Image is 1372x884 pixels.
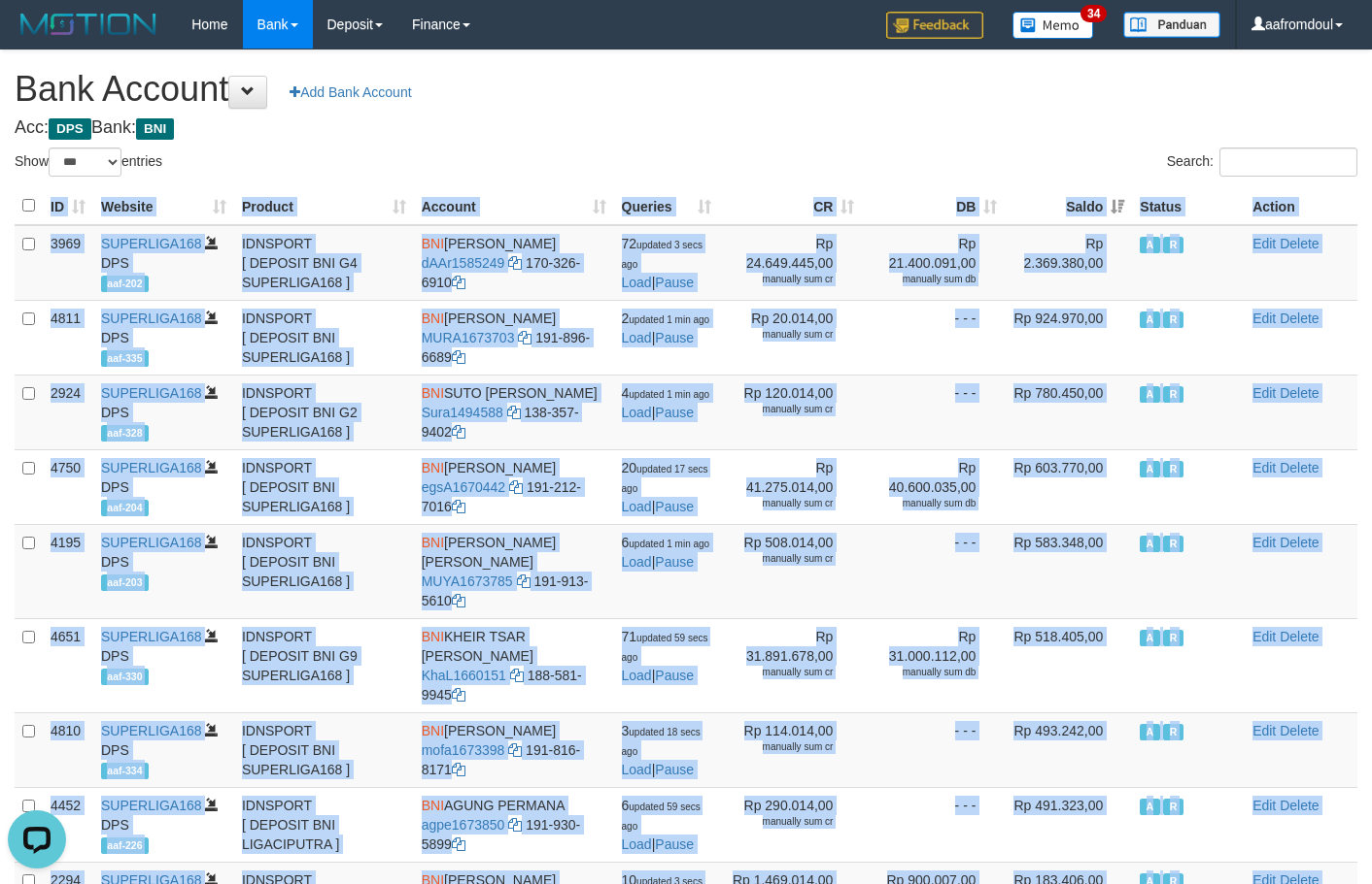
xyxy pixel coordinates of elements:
span: aaf-334 [101,763,149,779]
a: Edit [1252,236,1276,251]
td: Rp 780.450,00 [1005,375,1132,449]
td: DPS [93,524,234,618]
td: [PERSON_NAME] [PERSON_NAME] 191-913-5610 [414,524,614,618]
div: manually sum db [870,273,976,286]
a: Copy dAAr1585249 to clipboard [508,255,522,271]
a: Pause [655,330,694,345]
span: Active [1140,536,1159,552]
td: IDNSPORT [ DEPOSIT BNI SUPERLIGA168 ] [234,712,414,787]
th: Action [1245,187,1357,225]
td: IDNSPORT [ DEPOSIT BNI SUPERLIGA168 ] [234,524,414,618]
span: BNI [422,311,444,326]
td: KHEIR TSAR [PERSON_NAME] 188-581-9945 [414,618,614,712]
a: Pause [655,554,694,570]
td: [PERSON_NAME] 191-816-8171 [414,712,614,787]
a: agpe1673850 [422,817,505,833]
td: [PERSON_NAME] 170-326-6910 [414,225,614,301]
div: manually sum cr [727,497,833,510]
a: SUPERLIGA168 [101,460,202,475]
td: DPS [93,225,234,301]
span: aaf-330 [101,669,149,685]
a: Edit [1252,629,1276,644]
span: | [622,236,703,290]
th: CR: activate to sort column ascending [719,187,862,225]
a: SUPERLIGA168 [101,236,202,251]
a: Delete [1280,236,1319,251]
h4: Acc: Bank: [15,118,1357,138]
a: SUPERLIGA168 [101,311,202,326]
a: mofa1673398 [422,742,505,758]
span: | [622,535,710,570]
span: Running [1163,461,1183,477]
a: Edit [1252,535,1276,550]
a: Edit [1252,311,1276,326]
a: Delete [1280,798,1319,813]
select: Showentries [49,147,121,177]
span: updated 3 secs ago [622,240,703,270]
span: 3 [622,723,701,758]
span: aaf-328 [101,425,149,442]
th: Queries: activate to sort column ascending [614,187,720,225]
span: 4 [622,385,710,401]
td: Rp 31.000.112,00 [862,618,1005,712]
a: Copy 1918168171 to clipboard [452,762,465,777]
span: 6 [622,535,710,550]
div: manually sum cr [727,815,833,829]
a: MUYA1673785 [422,573,513,589]
td: Rp 20.014,00 [719,300,862,375]
span: aaf-335 [101,350,149,367]
a: Load [622,275,652,290]
span: BNI [422,385,444,401]
a: SUPERLIGA168 [101,535,202,550]
a: Copy MURA1673703 to clipboard [518,330,532,345]
td: IDNSPORT [ DEPOSIT BNI LIGACIPUTRA ] [234,787,414,862]
td: Rp 290.014,00 [719,787,862,862]
a: dAAr1585249 [422,255,505,271]
td: IDNSPORT [ DEPOSIT BNI G4 SUPERLIGA168 ] [234,225,414,301]
span: | [622,385,710,420]
td: IDNSPORT [ DEPOSIT BNI G9 SUPERLIGA168 ] [234,618,414,712]
th: DB: activate to sort column ascending [862,187,1005,225]
a: Copy MUYA1673785 to clipboard [517,573,531,589]
th: Saldo: activate to sort column ascending [1005,187,1132,225]
button: Open LiveChat chat widget [8,8,66,66]
th: Product: activate to sort column ascending [234,187,414,225]
td: 4651 [43,618,93,712]
a: Delete [1280,385,1319,401]
a: Copy 1912127016 to clipboard [452,499,465,514]
td: 4811 [43,300,93,375]
a: Delete [1280,535,1319,550]
td: Rp 41.275.014,00 [719,449,862,524]
td: Rp 120.014,00 [719,375,862,449]
td: 4810 [43,712,93,787]
a: Copy egsA1670442 to clipboard [509,479,523,495]
span: Active [1140,311,1159,328]
td: 4750 [43,449,93,524]
span: Running [1163,237,1183,253]
td: DPS [93,787,234,862]
a: Copy 1918966689 to clipboard [452,349,465,365]
span: updated 1 min ago [629,539,709,549]
a: Copy Sura1494588 to clipboard [507,405,521,420]
span: Active [1140,724,1159,740]
td: DPS [93,375,234,449]
a: egsA1670442 [422,479,505,495]
a: Delete [1280,629,1319,644]
td: 4452 [43,787,93,862]
span: Running [1163,386,1183,403]
span: Running [1163,724,1183,740]
td: Rp 2.369.380,00 [1005,225,1132,301]
span: | [622,798,701,852]
div: manually sum cr [727,328,833,342]
span: Running [1163,799,1183,815]
label: Show entries [15,147,162,177]
span: aaf-204 [101,500,149,516]
span: Active [1140,386,1159,403]
td: DPS [93,618,234,712]
a: SUPERLIGA168 [101,385,202,401]
a: Copy 1703266910 to clipboard [452,275,465,290]
a: Pause [655,836,694,852]
a: Load [622,554,652,570]
td: 4195 [43,524,93,618]
span: BNI [422,236,444,251]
